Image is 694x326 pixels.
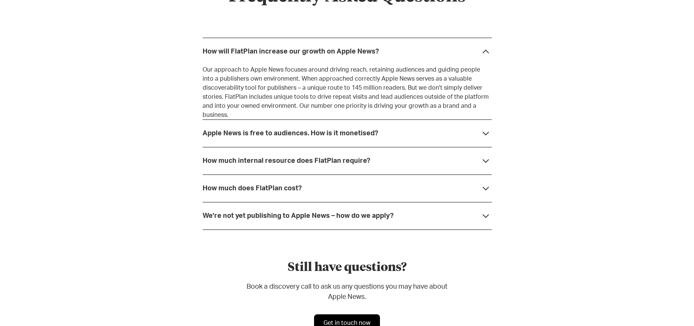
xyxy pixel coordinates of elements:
div: Apple News is free to audiences. How is it monetised? [203,130,378,137]
p: Our approach to Apple News focuses around driving reach, retaining audiences and guiding people i... [203,65,492,119]
strong: How much does FlatPlan cost? [203,185,302,192]
div: How much internal resource does FlatPlan require? [203,157,370,165]
p: Book a discovery call to ask us any questions you may have about Apple News. [242,282,453,302]
div: How will FlatPlan increase our growth on Apple News? [203,48,379,55]
h4: Still have questions? [242,260,453,276]
strong: We're not yet publishing to Apple News – how do we apply? [203,213,394,219]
